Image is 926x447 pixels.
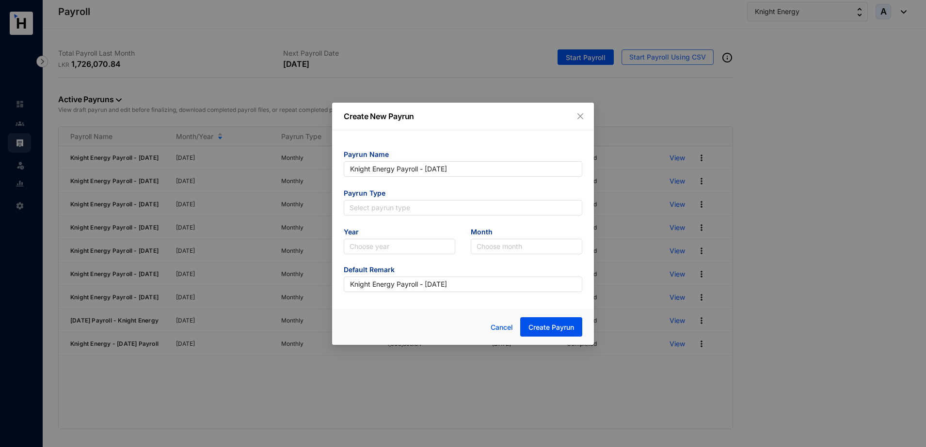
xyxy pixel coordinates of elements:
span: Create Payrun [528,323,574,332]
span: Cancel [491,322,513,333]
span: Payrun Name [344,150,582,161]
button: Create Payrun [520,317,582,337]
button: Close [575,111,586,122]
p: Create New Payrun [344,110,582,122]
span: Month [471,227,582,239]
span: Payrun Type [344,188,582,200]
input: Eg: November Payrun [344,161,582,177]
span: Default Remark [344,265,582,277]
button: Cancel [483,318,520,337]
input: Eg: Salary November [344,277,582,292]
span: close [576,112,584,120]
span: Year [344,227,455,239]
